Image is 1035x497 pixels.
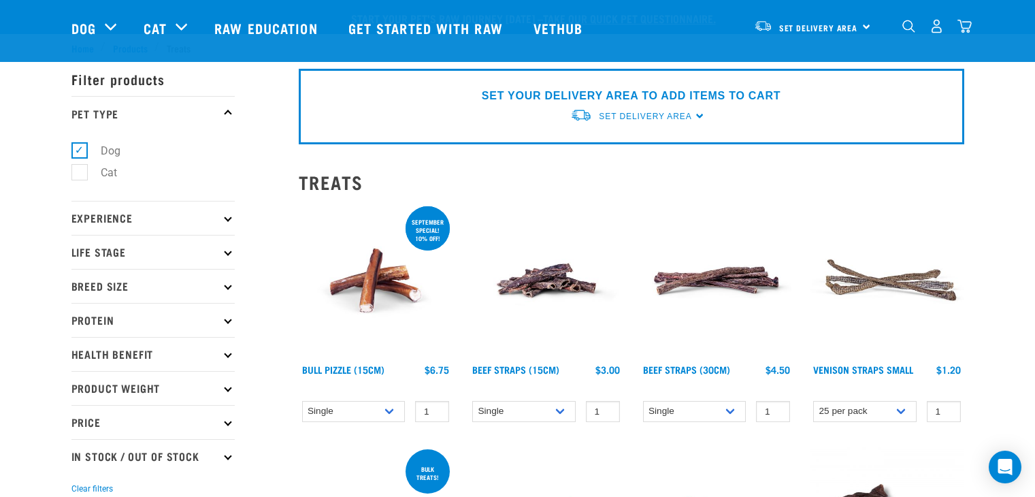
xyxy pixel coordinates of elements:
[425,364,449,375] div: $6.75
[810,204,964,358] img: Venison Straps
[957,19,972,33] img: home-icon@2x.png
[71,96,235,130] p: Pet Type
[71,439,235,473] p: In Stock / Out Of Stock
[586,401,620,422] input: 1
[482,88,781,104] p: SET YOUR DELIVERY AREA TO ADD ITEMS TO CART
[71,405,235,439] p: Price
[779,25,858,30] span: Set Delivery Area
[406,459,450,487] div: BULK TREATS!
[599,112,691,121] span: Set Delivery Area
[406,212,450,248] div: September special! 10% off!
[79,164,122,181] label: Cat
[927,401,961,422] input: 1
[71,269,235,303] p: Breed Size
[936,364,961,375] div: $1.20
[71,18,96,38] a: Dog
[766,364,790,375] div: $4.50
[71,201,235,235] p: Experience
[813,367,913,372] a: Venison Straps Small
[71,337,235,371] p: Health Benefit
[71,62,235,96] p: Filter products
[756,401,790,422] input: 1
[335,1,520,55] a: Get started with Raw
[71,235,235,269] p: Life Stage
[472,367,559,372] a: Beef Straps (15cm)
[71,371,235,405] p: Product Weight
[520,1,600,55] a: Vethub
[415,401,449,422] input: 1
[79,142,126,159] label: Dog
[930,19,944,33] img: user.png
[71,303,235,337] p: Protein
[299,204,453,358] img: Bull Pizzle
[595,364,620,375] div: $3.00
[754,20,772,32] img: van-moving.png
[201,1,334,55] a: Raw Education
[640,204,794,358] img: Raw Essentials Beef Straps 6 Pack
[299,172,964,193] h2: Treats
[469,204,623,358] img: Raw Essentials Beef Straps 15cm 6 Pack
[989,451,1021,483] div: Open Intercom Messenger
[302,367,384,372] a: Bull Pizzle (15cm)
[643,367,730,372] a: Beef Straps (30cm)
[902,20,915,33] img: home-icon-1@2x.png
[570,108,592,123] img: van-moving.png
[144,18,167,38] a: Cat
[71,483,113,495] button: Clear filters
